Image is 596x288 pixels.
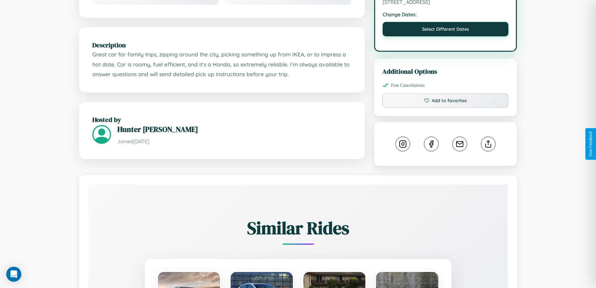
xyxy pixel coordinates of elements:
[92,40,352,50] h2: Description
[383,22,509,36] button: Select Different Dates
[588,131,593,157] div: Give Feedback
[382,93,509,108] button: Add to favorites
[117,124,352,134] h3: Hunter [PERSON_NAME]
[391,83,425,88] span: Free Cancellations
[6,267,21,282] div: Open Intercom Messenger
[383,11,509,18] strong: Change Dates:
[117,137,352,146] p: Joined [DATE]
[382,67,509,76] h3: Additional Options
[92,115,352,124] h2: Hosted by
[110,216,486,240] h2: Similar Rides
[92,50,352,79] p: Great car for family trips, zipping around the city, picking something up from IKEA, or to impres...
